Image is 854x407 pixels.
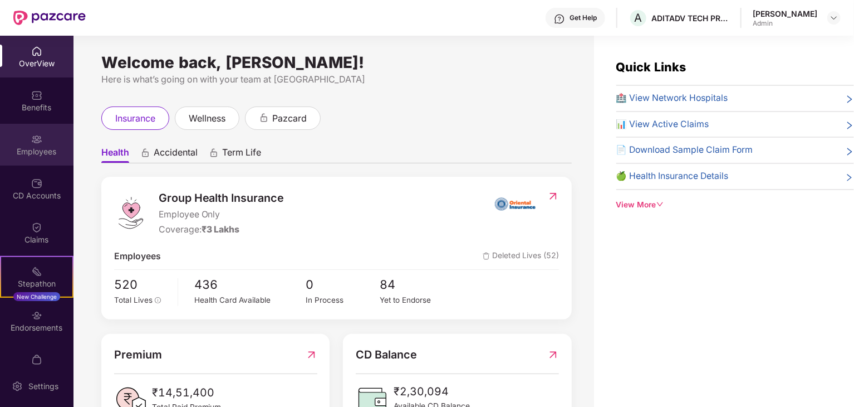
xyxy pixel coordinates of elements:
[356,346,417,364] span: CD Balance
[616,118,709,132] span: 📊 View Active Claims
[547,191,559,202] img: RedirectIcon
[114,250,161,264] span: Employees
[154,147,198,163] span: Accidental
[13,11,86,25] img: New Pazcare Logo
[31,310,42,321] img: svg+xml;base64,PHN2ZyBpZD0iRW5kb3JzZW1lbnRzIiB4bWxucz0iaHR0cDovL3d3dy53My5vcmcvMjAwMC9zdmciIHdpZH...
[845,94,854,105] span: right
[380,294,454,306] div: Yet to Endorse
[616,60,686,74] span: Quick Links
[483,250,559,264] span: Deleted Lives (52)
[616,91,728,105] span: 🏥 View Network Hospitals
[547,346,559,364] img: RedirectIcon
[306,275,380,294] span: 0
[635,11,642,25] span: A
[159,208,284,222] span: Employee Only
[114,275,170,294] span: 520
[152,384,222,401] span: ₹14,51,400
[570,13,597,22] div: Get Help
[155,297,161,304] span: info-circle
[189,112,225,125] span: wellness
[195,294,306,306] div: Health Card Available
[616,199,854,211] div: View More
[31,266,42,277] img: svg+xml;base64,PHN2ZyB4bWxucz0iaHR0cDovL3d3dy53My5vcmcvMjAwMC9zdmciIHdpZHRoPSIyMSIgaGVpZ2h0PSIyMC...
[830,13,838,22] img: svg+xml;base64,PHN2ZyBpZD0iRHJvcGRvd24tMzJ4MzIiIHhtbG5zPSJodHRwOi8vd3d3LnczLm9yZy8yMDAwL3N2ZyIgd2...
[209,148,219,158] div: animation
[753,8,817,19] div: [PERSON_NAME]
[616,169,729,183] span: 🍏 Health Insurance Details
[753,19,817,28] div: Admin
[140,148,150,158] div: animation
[101,147,129,163] span: Health
[25,381,62,392] div: Settings
[12,381,23,392] img: svg+xml;base64,PHN2ZyBpZD0iU2V0dGluZy0yMHgyMCIgeG1sbnM9Imh0dHA6Ly93d3cudzMub3JnLzIwMDAvc3ZnIiB3aW...
[31,90,42,101] img: svg+xml;base64,PHN2ZyBpZD0iQmVuZWZpdHMiIHhtbG5zPSJodHRwOi8vd3d3LnczLm9yZy8yMDAwL3N2ZyIgd2lkdGg9Ij...
[651,13,729,23] div: ADITADV TECH PRIVATE LIMITED
[159,223,284,237] div: Coverage:
[31,222,42,233] img: svg+xml;base64,PHN2ZyBpZD0iQ2xhaW0iIHhtbG5zPSJodHRwOi8vd3d3LnczLm9yZy8yMDAwL3N2ZyIgd2lkdGg9IjIwIi...
[394,383,470,400] span: ₹2,30,094
[114,295,153,304] span: Total Lives
[13,292,60,301] div: New Challenge
[159,190,284,207] span: Group Health Insurance
[483,253,490,260] img: deleteIcon
[101,72,572,86] div: Here is what’s going on with your team at [GEOGRAPHIC_DATA]
[845,120,854,132] span: right
[101,58,572,67] div: Welcome back, [PERSON_NAME]!
[31,354,42,365] img: svg+xml;base64,PHN2ZyBpZD0iTXlfT3JkZXJzIiBkYXRhLW5hbWU9Ik15IE9yZGVycyIgeG1sbnM9Imh0dHA6Ly93d3cudz...
[31,178,42,189] img: svg+xml;base64,PHN2ZyBpZD0iQ0RfQWNjb3VudHMiIGRhdGEtbmFtZT0iQ0QgQWNjb3VudHMiIHhtbG5zPSJodHRwOi8vd3...
[306,294,380,306] div: In Process
[31,134,42,145] img: svg+xml;base64,PHN2ZyBpZD0iRW1wbG95ZWVzIiB4bWxucz0iaHR0cDovL3d3dy53My5vcmcvMjAwMC9zdmciIHdpZHRoPS...
[272,112,307,125] span: pazcard
[306,346,317,364] img: RedirectIcon
[195,275,306,294] span: 436
[845,146,854,157] span: right
[222,147,261,163] span: Term Life
[656,201,664,209] span: down
[845,172,854,183] span: right
[114,196,148,230] img: logo
[494,190,536,217] img: insurerIcon
[380,275,454,294] span: 84
[259,113,269,123] div: animation
[202,224,240,235] span: ₹3 Lakhs
[554,13,565,25] img: svg+xml;base64,PHN2ZyBpZD0iSGVscC0zMngzMiIgeG1sbnM9Imh0dHA6Ly93d3cudzMub3JnLzIwMDAvc3ZnIiB3aWR0aD...
[1,278,72,289] div: Stepathon
[31,46,42,57] img: svg+xml;base64,PHN2ZyBpZD0iSG9tZSIgeG1sbnM9Imh0dHA6Ly93d3cudzMub3JnLzIwMDAvc3ZnIiB3aWR0aD0iMjAiIG...
[114,346,162,364] span: Premium
[616,143,753,157] span: 📄 Download Sample Claim Form
[115,112,155,125] span: insurance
